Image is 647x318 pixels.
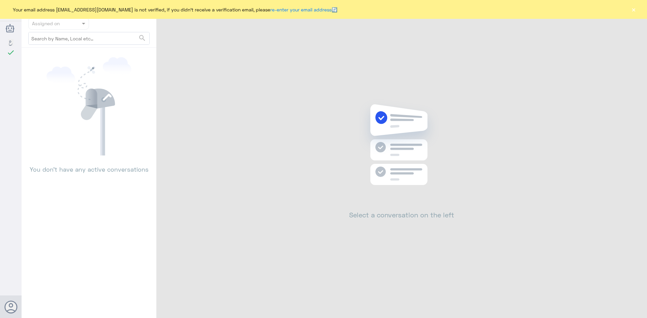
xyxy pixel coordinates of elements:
span: search [138,34,146,42]
i: check [7,48,15,57]
a: re-enter your email address [270,7,332,12]
button: × [630,6,637,13]
input: Search by Name, Local etc… [29,32,149,44]
button: search [138,33,146,44]
h2: Select a conversation on the left [349,211,454,219]
button: Avatar [4,301,17,313]
p: You don’t have any active conversations [28,155,150,174]
span: Your email address [EMAIL_ADDRESS][DOMAIN_NAME] is not verified, if you didn't receive a verifica... [13,6,337,13]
